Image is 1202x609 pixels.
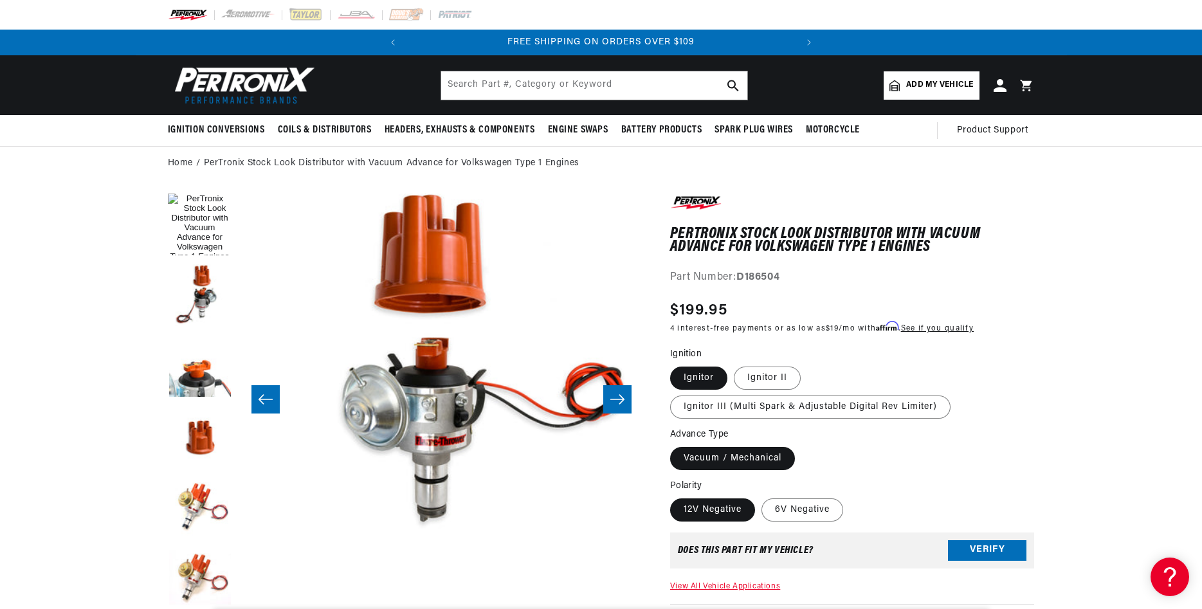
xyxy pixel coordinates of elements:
[380,30,406,55] button: Translation missing: en.sections.announcements.previous_announcement
[621,123,702,137] span: Battery Products
[406,35,796,50] div: 2 of 2
[615,115,709,145] summary: Battery Products
[378,115,542,145] summary: Headers, Exhausts & Components
[385,123,535,137] span: Headers, Exhausts & Components
[678,545,814,556] div: Does This part fit My vehicle?
[670,583,780,590] a: View All Vehicle Applications
[796,30,822,55] button: Translation missing: en.sections.announcements.next_announcement
[670,479,703,493] legend: Polarity
[168,63,316,107] img: Pertronix
[168,264,232,329] button: Load image 2 in gallery view
[957,115,1035,146] summary: Product Support
[670,367,727,390] label: Ignitor
[168,156,1035,170] nav: breadcrumbs
[906,79,973,91] span: Add my vehicle
[168,335,232,399] button: Load image 3 in gallery view
[278,123,372,137] span: Coils & Distributors
[957,123,1028,138] span: Product Support
[168,477,232,541] button: Load image 5 in gallery view
[799,115,866,145] summary: Motorcycle
[761,498,843,522] label: 6V Negative
[548,123,608,137] span: Engine Swaps
[168,156,193,170] a: Home
[884,71,979,100] a: Add my vehicle
[826,325,839,332] span: $19
[806,123,860,137] span: Motorcycle
[603,385,632,414] button: Slide right
[670,228,1035,254] h1: PerTronix Stock Look Distributor with Vacuum Advance for Volkswagen Type 1 Engines
[708,115,799,145] summary: Spark Plug Wires
[542,115,615,145] summary: Engine Swaps
[901,325,974,332] a: See if you qualify - Learn more about Affirm Financing (opens in modal)
[670,269,1035,286] div: Part Number:
[670,395,951,419] label: Ignitor III (Multi Spark & Adjustable Digital Rev Limiter)
[251,385,280,414] button: Slide left
[507,37,695,47] span: FREE SHIPPING ON ORDERS OVER $109
[168,406,232,470] button: Load image 4 in gallery view
[204,156,579,170] a: PerTronix Stock Look Distributor with Vacuum Advance for Volkswagen Type 1 Engines
[734,367,801,390] label: Ignitor II
[271,115,378,145] summary: Coils & Distributors
[715,123,793,137] span: Spark Plug Wires
[670,447,795,470] label: Vacuum / Mechanical
[168,194,644,606] media-gallery: Gallery Viewer
[670,347,703,361] legend: Ignition
[441,71,747,100] input: Search Part #, Category or Keyword
[736,272,779,282] strong: D186504
[719,71,747,100] button: search button
[670,322,974,334] p: 4 interest-free payments or as low as /mo with .
[876,322,898,331] span: Affirm
[136,30,1067,55] slideshow-component: Translation missing: en.sections.announcements.announcement_bar
[168,194,232,258] button: Load image 1 in gallery view
[168,115,271,145] summary: Ignition Conversions
[948,540,1026,561] button: Verify
[670,428,730,441] legend: Advance Type
[670,498,755,522] label: 12V Negative
[406,35,796,50] div: Announcement
[168,123,265,137] span: Ignition Conversions
[670,299,727,322] span: $199.95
